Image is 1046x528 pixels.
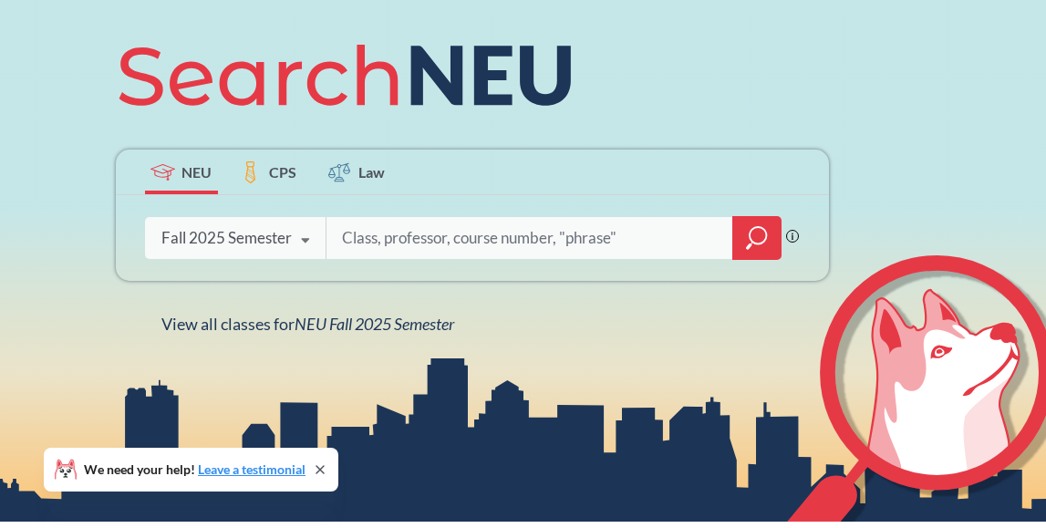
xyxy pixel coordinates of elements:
[746,225,768,251] svg: magnifying glass
[295,314,454,334] span: NEU Fall 2025 Semester
[181,161,212,182] span: NEU
[732,216,782,260] div: magnifying glass
[340,219,720,257] input: Class, professor, course number, "phrase"
[161,228,292,248] div: Fall 2025 Semester
[84,463,306,476] span: We need your help!
[358,161,385,182] span: Law
[161,314,454,334] span: View all classes for
[198,461,306,477] a: Leave a testimonial
[269,161,296,182] span: CPS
